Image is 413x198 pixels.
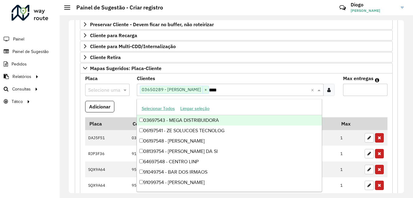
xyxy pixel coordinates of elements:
button: Selecionar Todos [139,104,178,113]
div: 91099754 - [PERSON_NAME] [137,177,322,188]
td: 91052122 [129,146,241,161]
td: 95821169 [129,177,241,193]
span: Cliente para Recarga [90,33,137,38]
div: 08139754 - [PERSON_NAME] DA SI [137,146,322,157]
div: 03697543 - MEGA DISTRIBUIDORA [137,115,322,126]
td: SQX9A64 [85,177,129,193]
div: 91049754 - BAR DOS IRMAOS [137,167,322,177]
th: Código Cliente [129,117,241,130]
td: 1 [337,130,362,146]
td: 1 [337,146,362,161]
div: 06197541 - ZE SOLUCOES TECNOLOG [137,126,322,136]
a: Cliente para Recarga [80,30,393,41]
span: Pedidos [12,61,27,67]
label: Clientes [137,75,155,82]
span: Painel [13,36,24,42]
th: Placa [85,117,129,130]
span: [PERSON_NAME] [351,8,396,13]
a: Mapas Sugeridos: Placa-Cliente [80,63,393,73]
span: Relatórios [12,73,31,80]
td: DAJ5F51 [85,130,129,146]
span: Cliente Retira [90,55,121,60]
button: Limpar seleção [178,104,212,113]
td: 1 [337,177,362,193]
div: 95809754 - [PERSON_NAME] DE ME [137,188,322,198]
td: 03696043 [129,130,241,146]
div: 06197548 - [PERSON_NAME] [137,136,322,146]
span: Clear all [311,86,316,94]
h3: Diogo [351,2,396,8]
span: × [203,86,209,94]
th: Max [337,117,362,130]
span: Cliente para Multi-CDD/Internalização [90,44,176,49]
a: Cliente Retira [80,52,393,62]
em: Máximo de clientes que serão colocados na mesma rota com os clientes informados [375,78,379,83]
span: Consultas [12,86,31,92]
h2: Painel de Sugestão - Criar registro [70,4,163,11]
a: Cliente para Multi-CDD/Internalização [80,41,393,51]
span: 03650289 - [PERSON_NAME] [140,86,203,93]
label: Placa [85,75,98,82]
a: Preservar Cliente - Devem ficar no buffer, não roteirizar [80,19,393,30]
div: 64697548 - CENTRO LINP [137,157,322,167]
span: Mapas Sugeridos: Placa-Cliente [90,66,161,71]
span: Tático [12,98,23,105]
td: 95821169 [129,161,241,177]
span: Preservar Cliente - Devem ficar no buffer, não roteirizar [90,22,214,27]
ng-dropdown-panel: Options list [137,99,322,192]
span: Painel de Sugestão [12,48,49,55]
label: Max entregas [343,75,373,82]
button: Adicionar [85,101,114,112]
a: Contato Rápido [336,1,349,14]
td: 1 [337,161,362,177]
td: RJP3F36 [85,146,129,161]
td: SQX9A64 [85,161,129,177]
